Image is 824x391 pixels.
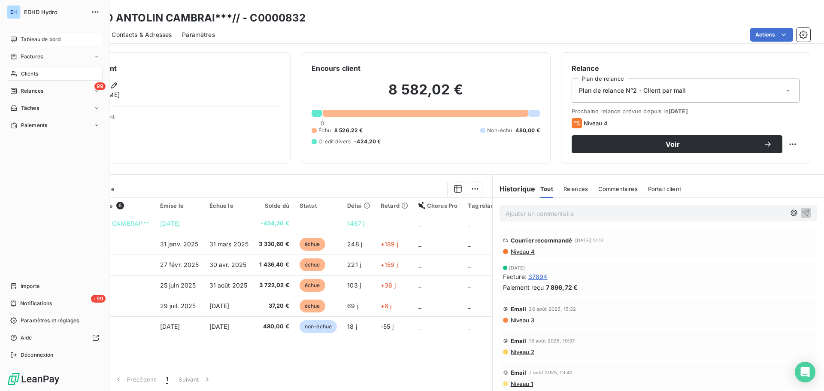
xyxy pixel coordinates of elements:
button: 1 [161,370,173,388]
span: 0 [321,120,324,127]
span: +6 j [381,302,392,309]
span: 18 août 2025, 10:37 [529,338,575,343]
button: Actions [750,28,793,42]
span: +159 j [381,261,398,268]
span: [DATE] [509,265,525,270]
span: 6 [116,202,124,209]
span: 37,20 € [259,302,289,310]
span: Tout [540,185,553,192]
span: 1467 j [347,220,364,227]
span: 69 j [347,302,358,309]
span: échue [300,279,325,292]
span: Relances [563,185,588,192]
span: [DATE] [209,323,230,330]
span: -424,20 € [259,219,289,228]
div: Statut [300,202,337,209]
span: Factures [21,53,43,61]
span: Paramètres et réglages [21,317,79,324]
span: Clients [21,70,38,78]
span: 3 722,02 € [259,281,289,290]
span: 30 avr. 2025 [209,261,247,268]
span: Aide [21,334,32,342]
h6: Relance [572,63,800,73]
span: Tâches [21,104,39,112]
span: Niveau 1 [510,380,533,387]
span: Commentaires [598,185,638,192]
span: Tableau de bord [21,36,61,43]
span: Plan de relance N°2 - Client par mail [579,86,686,95]
span: Contacts & Adresses [112,30,172,39]
span: 1 [166,375,168,384]
div: Solde dû [259,202,289,209]
span: Niveau 3 [510,317,534,324]
span: Email [511,337,527,344]
h6: Encours client [312,63,360,73]
span: 31 janv. 2025 [160,240,199,248]
span: Imports [21,282,39,290]
div: Chorus Pro [418,202,458,209]
span: Prochaine relance prévue depuis le [572,108,800,115]
span: +36 j [381,282,396,289]
span: -55 j [381,323,394,330]
span: non-échue [300,320,337,333]
span: 31 mars 2025 [209,240,249,248]
span: Relances [21,87,43,95]
span: [DATE] [160,323,180,330]
span: +99 [91,295,106,303]
span: 31 août 2025 [209,282,248,289]
h2: 8 582,02 € [312,81,539,107]
span: 18 j [347,323,357,330]
span: _ [418,240,421,248]
span: _ [418,261,421,268]
h6: Historique [493,184,536,194]
span: Paramètres [182,30,215,39]
span: Déconnexion [21,351,54,359]
span: [DATE] [669,108,688,115]
div: Émise le [160,202,199,209]
h6: Informations client [52,63,280,73]
span: _ [418,220,421,227]
span: _ [468,220,470,227]
span: Niveau 2 [510,349,534,355]
span: 25 juin 2025 [160,282,196,289]
span: Voir [582,141,763,148]
span: 480,00 € [259,322,289,331]
span: Courrier recommandé [511,237,573,244]
span: échue [300,300,325,312]
span: _ [418,282,421,289]
span: 221 j [347,261,361,268]
span: 3 330,60 € [259,240,289,249]
span: Portail client [648,185,681,192]
span: Email [511,306,527,312]
img: Logo LeanPay [7,372,60,386]
span: _ [468,323,470,330]
button: Suivant [173,370,217,388]
span: [DATE] [160,220,180,227]
span: 103 j [347,282,361,289]
span: échue [300,238,325,251]
span: 480,00 € [515,127,539,134]
span: 248 j [347,240,362,248]
span: _ [468,282,470,289]
span: Paiements [21,121,47,129]
a: Aide [7,331,103,345]
span: _ [468,261,470,268]
span: 37894 [528,272,548,281]
span: _ [468,302,470,309]
button: Précédent [109,370,161,388]
span: 1 436,40 € [259,261,289,269]
span: -424,20 € [354,138,381,145]
span: 99 [94,82,106,90]
div: Retard [381,202,408,209]
h3: GRUPO ANTOLIN CAMBRAI***// - C0000832 [76,10,306,26]
span: Non-échu [487,127,512,134]
span: Échu [318,127,331,134]
span: [DATE] [209,302,230,309]
div: Tag relance [468,202,512,209]
div: Open Intercom Messenger [795,362,815,382]
span: Niveau 4 [584,120,608,127]
span: _ [468,240,470,248]
span: 27 févr. 2025 [160,261,199,268]
span: 29 juil. 2025 [160,302,196,309]
span: [DATE] 17:17 [575,238,604,243]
